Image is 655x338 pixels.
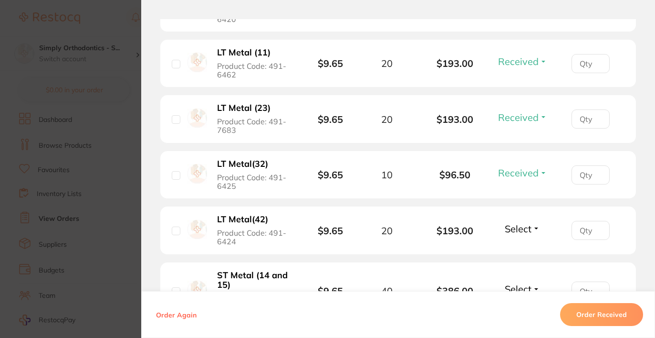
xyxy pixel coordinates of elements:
[217,6,291,23] span: Product Code: 491-6420
[381,169,393,180] span: 10
[187,53,207,72] img: LT Metal (11)
[187,220,207,240] img: LT Metal(42)
[214,270,293,312] button: ST Metal (14 and 15) Product Code: 491-6590
[421,285,489,296] b: $386.00
[381,114,393,125] span: 20
[217,215,268,225] b: LT Metal(42)
[318,113,343,125] b: $9.65
[421,225,489,236] b: $193.00
[214,159,293,191] button: LT Metal(32) Product Code: 491-6425
[217,62,291,79] span: Product Code: 491-6462
[572,54,610,73] input: Qty
[572,165,610,185] input: Qty
[318,225,343,237] b: $9.65
[502,223,543,235] button: Select
[381,58,393,69] span: 20
[214,103,293,135] button: LT Metal (23) Product Code: 491-7683
[495,55,550,67] button: Received
[498,55,539,67] span: Received
[187,164,207,184] img: LT Metal(32)
[21,23,37,38] img: Profile image for Restocq
[214,47,293,79] button: LT Metal (11) Product Code: 491-6462
[498,111,539,123] span: Received
[421,114,489,125] b: $193.00
[505,223,531,235] span: Select
[505,283,531,295] span: Select
[318,285,343,297] b: $9.65
[153,310,199,319] button: Order Again
[495,167,550,179] button: Received
[560,303,643,326] button: Order Received
[217,173,291,191] span: Product Code: 491-6425
[502,283,543,295] button: Select
[187,109,207,128] img: LT Metal (23)
[14,14,177,183] div: message notification from Restocq, 4h ago. Hi Jason, This month, AB Orthodontics is offering 30% ...
[421,169,489,180] b: $96.50
[187,281,207,300] img: ST Metal (14 and 15)
[214,214,293,246] button: LT Metal(42) Product Code: 491-6424
[381,225,393,236] span: 20
[381,285,393,296] span: 40
[572,109,610,129] input: Qty
[318,57,343,69] b: $9.65
[217,229,291,246] span: Product Code: 491-6424
[42,168,169,176] p: Message from Restocq, sent 4h ago
[42,21,169,30] div: Hi [PERSON_NAME],
[217,103,270,113] b: LT Metal (23)
[495,111,550,123] button: Received
[572,282,610,301] input: Qty
[42,21,169,164] div: Message content
[572,221,610,240] input: Qty
[498,167,539,179] span: Received
[318,169,343,181] b: $9.65
[421,58,489,69] b: $193.00
[217,271,291,290] b: ST Metal (14 and 15)
[217,159,268,169] b: LT Metal(32)
[217,48,270,58] b: LT Metal (11)
[217,117,291,135] span: Product Code: 491-7683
